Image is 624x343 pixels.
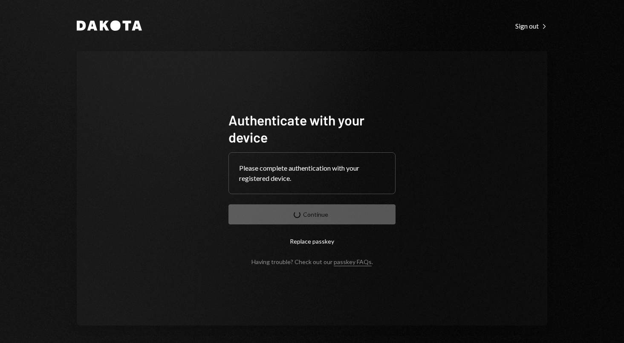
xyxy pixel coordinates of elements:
[239,163,385,183] div: Please complete authentication with your registered device.
[228,231,396,251] button: Replace passkey
[228,111,396,145] h1: Authenticate with your device
[334,258,372,266] a: passkey FAQs
[251,258,373,265] div: Having trouble? Check out our .
[515,22,547,30] div: Sign out
[515,21,547,30] a: Sign out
